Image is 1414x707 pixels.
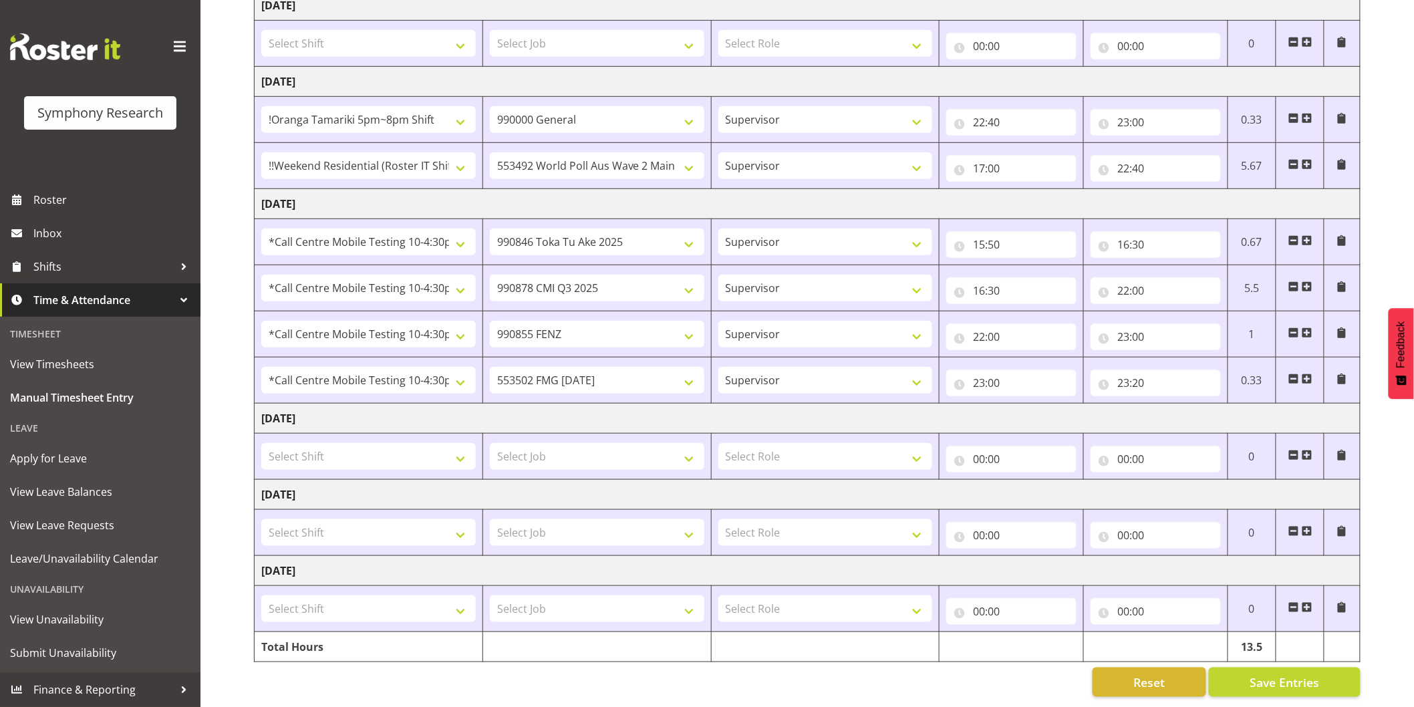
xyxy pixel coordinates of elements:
[946,231,1077,258] input: Click to select...
[10,354,190,374] span: View Timesheets
[255,404,1361,434] td: [DATE]
[946,370,1077,396] input: Click to select...
[1228,434,1276,480] td: 0
[1228,632,1276,662] td: 13.5
[33,257,174,277] span: Shifts
[1250,674,1319,691] span: Save Entries
[33,223,194,243] span: Inbox
[255,189,1361,219] td: [DATE]
[1389,308,1414,399] button: Feedback - Show survey
[1091,155,1221,182] input: Click to select...
[1228,586,1276,632] td: 0
[3,636,197,670] a: Submit Unavailability
[1091,370,1221,396] input: Click to select...
[1091,598,1221,625] input: Click to select...
[1228,143,1276,189] td: 5.67
[10,549,190,569] span: Leave/Unavailability Calendar
[1093,668,1206,697] button: Reset
[3,575,197,603] div: Unavailability
[1091,277,1221,304] input: Click to select...
[33,190,194,210] span: Roster
[3,442,197,475] a: Apply for Leave
[33,680,174,700] span: Finance & Reporting
[3,320,197,347] div: Timesheet
[1228,97,1276,143] td: 0.33
[1228,510,1276,556] td: 0
[3,603,197,636] a: View Unavailability
[946,277,1077,304] input: Click to select...
[255,632,483,662] td: Total Hours
[10,388,190,408] span: Manual Timesheet Entry
[1091,231,1221,258] input: Click to select...
[1395,321,1407,368] span: Feedback
[1228,219,1276,265] td: 0.67
[1228,311,1276,358] td: 1
[10,448,190,468] span: Apply for Leave
[1091,522,1221,549] input: Click to select...
[1228,265,1276,311] td: 5.5
[3,475,197,509] a: View Leave Balances
[10,643,190,663] span: Submit Unavailability
[1091,446,1221,472] input: Click to select...
[255,480,1361,510] td: [DATE]
[37,103,163,123] div: Symphony Research
[10,482,190,502] span: View Leave Balances
[10,609,190,629] span: View Unavailability
[946,33,1077,59] input: Click to select...
[946,598,1077,625] input: Click to select...
[3,347,197,381] a: View Timesheets
[1091,33,1221,59] input: Click to select...
[1133,674,1165,691] span: Reset
[1091,109,1221,136] input: Click to select...
[10,515,190,535] span: View Leave Requests
[255,556,1361,586] td: [DATE]
[946,323,1077,350] input: Click to select...
[1209,668,1361,697] button: Save Entries
[946,109,1077,136] input: Click to select...
[33,290,174,310] span: Time & Attendance
[946,522,1077,549] input: Click to select...
[10,33,120,60] img: Rosterit website logo
[1091,323,1221,350] input: Click to select...
[3,414,197,442] div: Leave
[1228,358,1276,404] td: 0.33
[946,446,1077,472] input: Click to select...
[3,509,197,542] a: View Leave Requests
[3,542,197,575] a: Leave/Unavailability Calendar
[946,155,1077,182] input: Click to select...
[1228,21,1276,67] td: 0
[3,381,197,414] a: Manual Timesheet Entry
[255,67,1361,97] td: [DATE]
